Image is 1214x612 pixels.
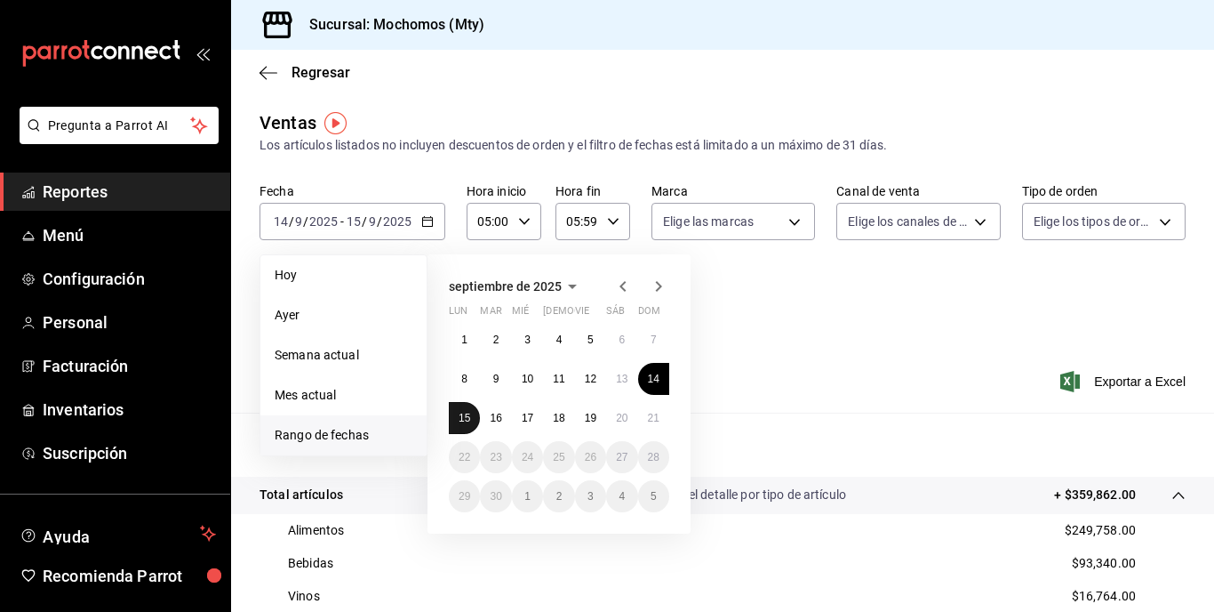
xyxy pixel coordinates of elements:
[638,402,669,434] button: 21 de septiembre de 2025
[575,363,606,395] button: 12 de septiembre de 2025
[12,129,219,148] a: Pregunta a Parrot AI
[638,305,660,324] abbr: domingo
[575,305,589,324] abbr: viernes
[490,451,501,463] abbr: 23 de septiembre de 2025
[20,107,219,144] button: Pregunta a Parrot AI
[459,490,470,503] abbr: 29 de septiembre de 2025
[651,490,657,503] abbr: 5 de octubre de 2025
[606,402,637,434] button: 20 de septiembre de 2025
[449,363,480,395] button: 8 de septiembre de 2025
[43,180,216,204] span: Reportes
[275,426,412,445] span: Rango de fechas
[648,373,659,385] abbr: 14 de septiembre de 2025
[480,402,511,434] button: 16 de septiembre de 2025
[480,363,511,395] button: 9 de septiembre de 2025
[43,267,216,291] span: Configuración
[461,373,467,385] abbr: 8 de septiembre de 2025
[490,490,501,503] abbr: 30 de septiembre de 2025
[275,306,412,325] span: Ayer
[382,214,412,229] input: ----
[543,305,648,324] abbr: jueves
[48,117,191,135] span: Pregunta a Parrot AI
[459,451,470,463] abbr: 22 de septiembre de 2025
[292,64,350,81] span: Regresar
[480,324,511,356] button: 2 de septiembre de 2025
[260,109,316,136] div: Ventas
[480,480,511,512] button: 30 de septiembre de 2025
[275,346,412,365] span: Semana actual
[556,334,563,346] abbr: 4 de septiembre de 2025
[467,185,541,197] label: Hora inicio
[512,480,543,512] button: 1 de octubre de 2025
[648,412,659,424] abbr: 21 de septiembre de 2025
[260,185,445,197] label: Fecha
[848,213,967,230] span: Elige los canales de venta
[449,276,583,297] button: septiembre de 2025
[43,441,216,465] span: Suscripción
[585,451,596,463] abbr: 26 de septiembre de 2025
[585,412,596,424] abbr: 19 de septiembre de 2025
[616,412,627,424] abbr: 20 de septiembre de 2025
[449,402,480,434] button: 15 de septiembre de 2025
[512,305,529,324] abbr: miércoles
[346,214,362,229] input: --
[543,324,574,356] button: 4 de septiembre de 2025
[43,354,216,378] span: Facturación
[260,486,343,504] p: Total artículos
[324,112,347,134] img: Tooltip marker
[196,46,210,60] button: open_drawer_menu
[340,214,344,229] span: -
[449,441,480,473] button: 22 de septiembre de 2025
[663,213,754,230] span: Elige las marcas
[459,412,470,424] abbr: 15 de septiembre de 2025
[288,587,320,606] p: Vinos
[512,324,543,356] button: 3 de septiembre de 2025
[449,305,467,324] abbr: lunes
[368,214,377,229] input: --
[1064,371,1186,392] button: Exportar a Excel
[43,310,216,334] span: Personal
[543,441,574,473] button: 25 de septiembre de 2025
[648,451,659,463] abbr: 28 de septiembre de 2025
[553,412,564,424] abbr: 18 de septiembre de 2025
[490,412,501,424] abbr: 16 de septiembre de 2025
[575,402,606,434] button: 19 de septiembre de 2025
[555,185,630,197] label: Hora fin
[449,324,480,356] button: 1 de septiembre de 2025
[43,398,216,422] span: Inventarios
[522,373,533,385] abbr: 10 de septiembre de 2025
[288,521,344,540] p: Alimentos
[377,214,382,229] span: /
[638,324,669,356] button: 7 de septiembre de 2025
[461,334,467,346] abbr: 1 de septiembre de 2025
[43,523,193,544] span: Ayuda
[651,334,657,346] abbr: 7 de septiembre de 2025
[493,334,499,346] abbr: 2 de septiembre de 2025
[638,480,669,512] button: 5 de octubre de 2025
[43,564,216,588] span: Recomienda Parrot
[308,214,339,229] input: ----
[638,363,669,395] button: 14 de septiembre de 2025
[543,363,574,395] button: 11 de septiembre de 2025
[289,214,294,229] span: /
[275,386,412,405] span: Mes actual
[512,402,543,434] button: 17 de septiembre de 2025
[553,373,564,385] abbr: 11 de septiembre de 2025
[587,334,594,346] abbr: 5 de septiembre de 2025
[43,223,216,247] span: Menú
[606,441,637,473] button: 27 de septiembre de 2025
[651,185,815,197] label: Marca
[553,451,564,463] abbr: 25 de septiembre de 2025
[480,441,511,473] button: 23 de septiembre de 2025
[616,373,627,385] abbr: 13 de septiembre de 2025
[575,441,606,473] button: 26 de septiembre de 2025
[587,490,594,503] abbr: 3 de octubre de 2025
[524,334,531,346] abbr: 3 de septiembre de 2025
[512,363,543,395] button: 10 de septiembre de 2025
[616,451,627,463] abbr: 27 de septiembre de 2025
[619,334,625,346] abbr: 6 de septiembre de 2025
[1054,486,1136,504] p: + $359,862.00
[260,64,350,81] button: Regresar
